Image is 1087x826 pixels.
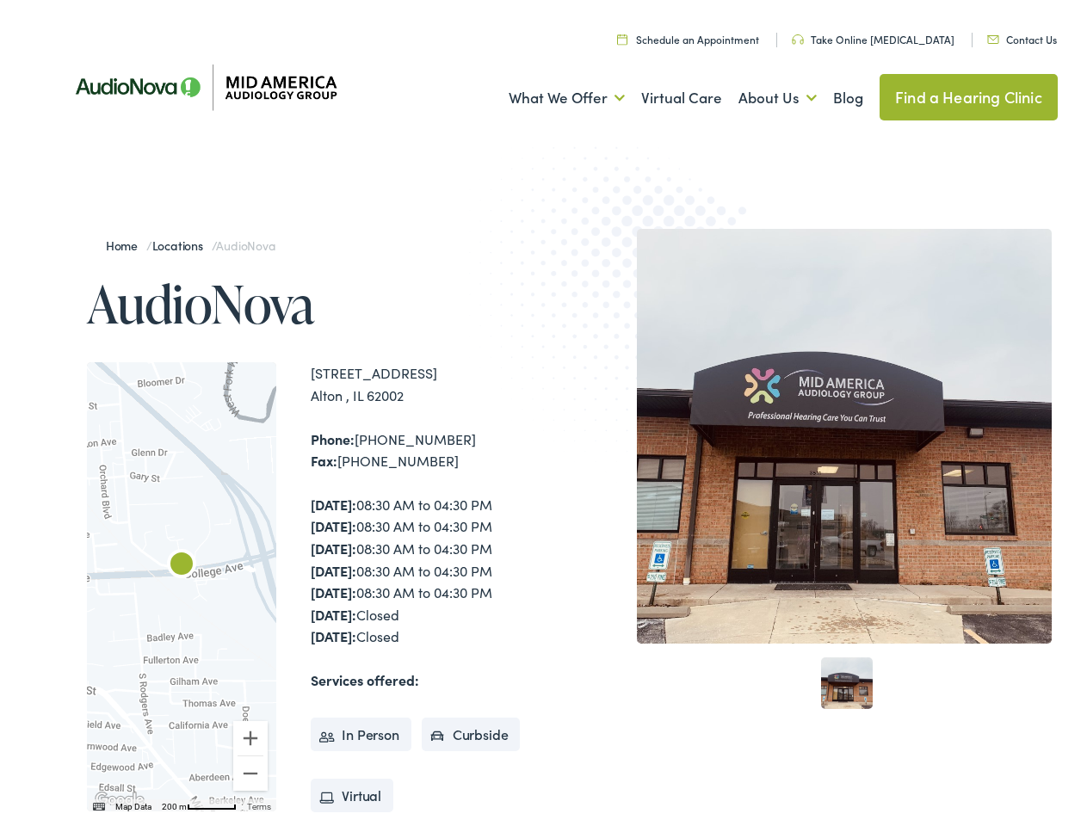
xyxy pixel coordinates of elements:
[91,784,148,806] img: Google
[162,797,187,806] span: 200 m
[311,533,356,552] strong: [DATE]:
[987,27,1057,41] a: Contact Us
[311,423,551,467] div: [PHONE_NUMBER] [PHONE_NUMBER]
[233,751,268,786] button: Zoom out
[233,716,268,750] button: Zoom in
[115,796,151,808] button: Map Data
[641,61,722,125] a: Virtual Care
[216,231,275,249] span: AudioNova
[311,489,551,643] div: 08:30 AM to 04:30 PM 08:30 AM to 04:30 PM 08:30 AM to 04:30 PM 08:30 AM to 04:30 PM 08:30 AM to 0...
[161,540,202,582] div: AudioNova
[617,27,759,41] a: Schedule an Appointment
[509,61,625,125] a: What We Offer
[821,652,873,704] a: 1
[247,797,271,806] a: Terms (opens in new tab)
[833,61,863,125] a: Blog
[311,556,356,575] strong: [DATE]:
[157,794,242,806] button: Map Scale: 200 m per 54 pixels
[311,712,411,747] li: In Person
[987,30,999,39] img: utility icon
[617,28,627,40] img: utility icon
[152,231,212,249] a: Locations
[311,490,356,509] strong: [DATE]:
[792,29,804,40] img: utility icon
[311,665,419,684] strong: Services offered:
[311,621,356,640] strong: [DATE]:
[106,231,275,249] span: / /
[311,357,551,401] div: [STREET_ADDRESS] Alton , IL 62002
[93,796,105,808] button: Keyboard shortcuts
[422,712,521,747] li: Curbside
[311,774,393,808] li: Virtual
[311,577,356,596] strong: [DATE]:
[311,446,337,465] strong: Fax:
[311,511,356,530] strong: [DATE]:
[311,600,356,619] strong: [DATE]:
[91,784,148,806] a: Open this area in Google Maps (opens a new window)
[738,61,817,125] a: About Us
[106,231,146,249] a: Home
[87,270,551,327] h1: AudioNova
[311,424,355,443] strong: Phone:
[880,69,1058,115] a: Find a Hearing Clinic
[792,27,954,41] a: Take Online [MEDICAL_DATA]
